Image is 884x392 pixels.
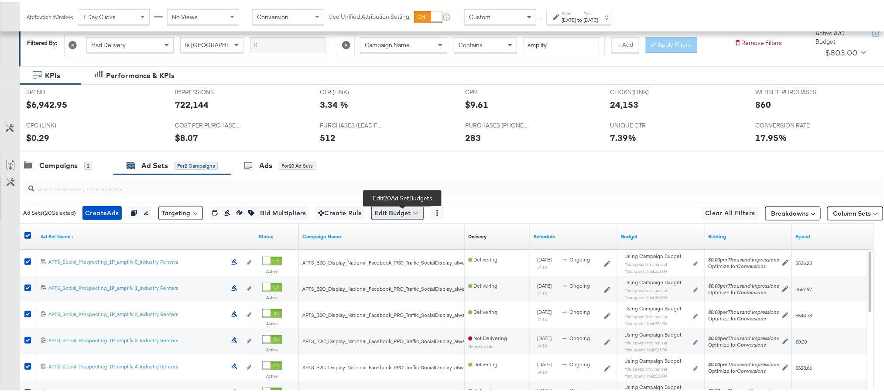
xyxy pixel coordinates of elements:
label: Active [262,345,282,351]
em: Thousand Impressions [728,359,779,365]
span: Conversion [257,11,288,19]
div: Optimize for [708,339,779,346]
span: COST PER PURCHASE (WEBSITE EVENTS) [175,119,240,127]
span: ongoing [569,280,590,287]
span: Create Rule [318,206,362,217]
div: Performance & KPIs [106,69,175,79]
label: Active [262,371,282,377]
input: Enter a search term [524,35,599,51]
span: Campaign Name [365,39,410,47]
span: Delivering [468,280,497,287]
strong: to [576,14,583,21]
span: APTS_B2C_Display_National_Facebook_PRO_Traffic_SocialDisplay_alwayson_Prospecting_AMP24_Amplify [302,336,543,342]
div: Active A/C Budget [815,27,863,43]
a: Shows when your Ad Set is scheduled to deliver. [534,231,614,238]
button: Bid Multipliers [257,204,309,218]
span: APTS_B2C_Display_National_Facebook_PRO_Traffic_SocialDisplay_alwayson_Prospecting_AMP24_Amplify [302,362,543,368]
button: Edit Budget [371,204,424,218]
div: [DATE] [562,14,576,21]
button: Create Rule [315,204,365,218]
em: $0.00 [708,359,720,365]
span: PURCHASES (PHONE CALL) [465,119,531,127]
div: 512 [320,129,336,142]
div: $803.00 [825,44,858,57]
sub: 14:18 [537,315,547,320]
sub: Max. spend limit : $61.00 [624,345,667,350]
sub: 14:18 [537,341,547,346]
sub: Min. spend limit: not set [624,312,667,317]
span: Using Campaign Budget [624,303,682,310]
span: UNIQUE CTR [610,119,676,127]
div: for 20 Ad Sets [279,160,315,168]
span: ongoing [569,333,590,339]
div: 7.39% [610,129,637,142]
em: Conversions [737,261,766,267]
div: $9.61 [465,96,488,109]
sub: Min. spend limit: not set [624,259,667,265]
button: Breakdowns [765,204,821,218]
span: APTS_B2C_Display_National_Facebook_PRO_Traffic_SocialDisplay_alwayson_Prospecting_AMP24_Amplify [302,257,543,264]
div: $0.29 [26,129,49,142]
button: CreateAds [82,204,122,218]
sub: Max. spend limit : $51.00 [624,266,667,272]
span: Is [GEOGRAPHIC_DATA] [185,39,252,47]
button: Remove Filters [734,37,782,45]
span: per [708,385,779,392]
div: KPIs [45,69,60,79]
sub: Min. spend limit: not set [624,338,667,343]
div: APTS_Social_Prospecting_1P_amplify 0_Industry Renters [48,256,226,263]
div: Ad Sets ( 20 Selected) [23,207,76,215]
div: 3.34 % [320,96,348,109]
a: Shows your bid and optimisation settings for this Ad Set. [708,231,788,238]
em: Thousand Impressions [728,280,779,287]
span: CPC (LINK) [26,119,92,127]
span: $544.78 [795,310,872,316]
sub: 14:18 [537,289,547,294]
span: [DATE] [537,333,552,339]
div: Filtered By: [27,37,58,45]
button: Column Sets [827,204,883,218]
span: Using Campaign Budget [624,277,682,284]
span: Contains [459,39,483,47]
span: WEBSITE PURCHASES [755,86,821,94]
label: Active [262,266,282,272]
div: Optimize for [708,313,779,320]
button: $803.00 [822,44,868,58]
span: per [708,306,779,313]
div: Optimize for [708,287,779,294]
sub: Max. spend limit : $62.00 [624,371,667,376]
em: Thousand Impressions [728,385,779,392]
sub: 14:18 [537,262,547,268]
label: Active [262,319,282,324]
label: Use Unified Attribution Setting: [329,10,411,19]
sub: Max. spend limit : $53.00 [624,292,667,298]
span: ongoing [569,254,590,261]
span: Using Campaign Budget [624,251,682,258]
span: Delivering [468,359,497,365]
span: [DATE] [537,385,552,392]
div: Attribution Window: [26,12,73,18]
span: Had Delivery [91,39,126,47]
label: End: [583,9,598,14]
span: Clear All Filters [705,206,755,217]
sub: 14:18 [537,367,547,372]
div: 860 [755,96,771,109]
div: Optimize for [708,261,779,268]
div: 722,144 [175,96,209,109]
span: ongoing [569,359,590,365]
span: ↑ [537,15,545,18]
em: $0.00 [708,280,720,287]
div: 24,153 [610,96,639,109]
span: PURCHASES (LEAD FORM) [320,119,385,127]
div: $6,942.95 [26,96,67,109]
div: APTS_Social_Prospecting_1P_amplify 3_Industry Renters [48,335,226,342]
input: Search Ad Set Name, ID or Objective [34,175,804,192]
button: + Add [611,35,639,51]
span: [DATE] [537,306,552,313]
sub: Min. spend limit: not set [624,364,667,369]
div: 17.95% [755,129,787,142]
em: Conversions [737,313,766,320]
span: ongoing [569,385,590,392]
a: APTS_Social_Prospecting_1P_amplify 4_Industry Renters [48,361,226,370]
sub: Max. spend limit : $54.00 [624,319,667,324]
